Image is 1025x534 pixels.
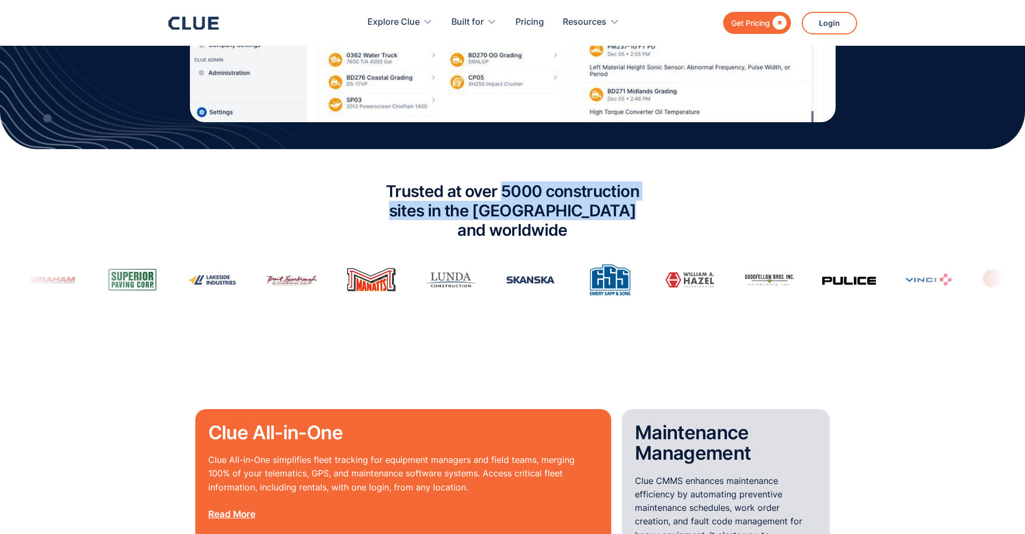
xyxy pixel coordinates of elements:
div: Explore Clue [367,5,420,39]
div: Resources [563,5,606,39]
div: Explore Clue [367,5,433,39]
img: William A. Hazel [663,270,717,290]
div: Built for [451,5,497,39]
div: Built for [451,5,484,39]
a: Login [802,12,857,34]
img: Emery Sapp & Sons [583,253,637,307]
div: Resources [563,5,619,39]
img: Skanska [504,269,557,291]
img: Goodfellow Bros [743,272,796,288]
p: Clue All-in-One simplifies fleet tracking for equipment managers and field teams, merging 100% of... [208,453,598,521]
img: Pulice [822,277,876,285]
h2: Maintenance Management [635,422,817,463]
div: Get Pricing [731,16,770,30]
img: Lunda Construction [424,268,478,292]
img: Manatt's Inc [344,264,398,295]
h2: Clue All-in-One [208,422,598,443]
iframe: Chat Widget [971,482,1025,534]
a: Get Pricing [723,12,791,34]
a: Pricing [515,5,544,39]
a: Read More [208,509,256,519]
img: Lakeside Industries [185,268,239,292]
img: Superior Paving Corporation [105,264,159,295]
img: Vinci [902,268,956,293]
img: Graham [26,268,80,292]
h2: Trusted at over 5000 construction sites in the [GEOGRAPHIC_DATA] and worldwide [365,181,661,240]
div:  [770,16,787,30]
img: Brent Scarbrough & Co Inc [265,269,319,291]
